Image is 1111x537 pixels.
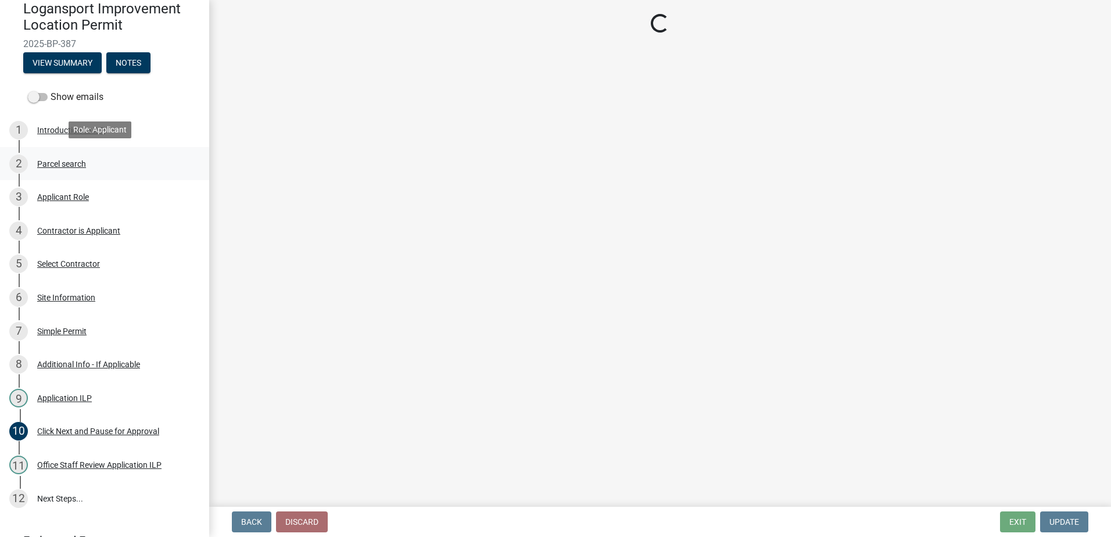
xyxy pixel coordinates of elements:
[23,38,186,49] span: 2025-BP-387
[9,489,28,508] div: 12
[1049,517,1079,527] span: Update
[9,389,28,407] div: 9
[106,59,150,68] wm-modal-confirm: Notes
[37,160,86,168] div: Parcel search
[9,255,28,273] div: 5
[9,456,28,474] div: 11
[106,52,150,73] button: Notes
[37,427,159,435] div: Click Next and Pause for Approval
[37,126,105,134] div: Introduction to ILP
[1000,511,1035,532] button: Exit
[9,188,28,206] div: 3
[232,511,271,532] button: Back
[37,327,87,335] div: Simple Permit
[37,360,140,368] div: Additional Info - If Applicable
[276,511,328,532] button: Discard
[69,121,131,138] div: Role: Applicant
[37,394,92,402] div: Application ILP
[23,59,102,68] wm-modal-confirm: Summary
[37,461,162,469] div: Office Staff Review Application ILP
[23,52,102,73] button: View Summary
[37,260,100,268] div: Select Contractor
[241,517,262,527] span: Back
[9,155,28,173] div: 2
[9,355,28,374] div: 8
[37,227,120,235] div: Contractor is Applicant
[37,193,89,201] div: Applicant Role
[9,221,28,240] div: 4
[9,322,28,341] div: 7
[9,121,28,139] div: 1
[9,288,28,307] div: 6
[37,293,95,302] div: Site Information
[9,422,28,441] div: 10
[28,90,103,104] label: Show emails
[1040,511,1088,532] button: Update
